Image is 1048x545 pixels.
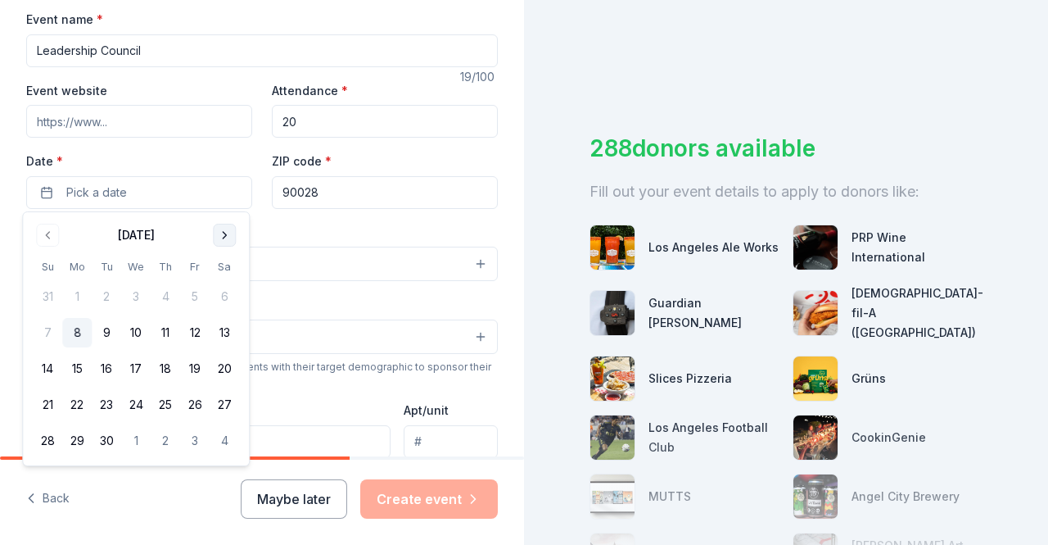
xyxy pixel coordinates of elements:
[180,426,210,456] button: 3
[590,225,635,270] img: photo for Los Angeles Ale Works
[180,318,210,347] button: 12
[180,390,210,420] button: 26
[404,425,498,458] input: #
[92,258,121,275] th: Tuesday
[26,153,252,170] label: Date
[26,320,498,354] button: Select
[590,291,635,335] img: photo for Guardian Angel Device
[151,354,180,384] button: 18
[210,318,239,347] button: 13
[589,131,982,166] div: 288 donors available
[33,258,62,275] th: Sunday
[272,153,332,170] label: ZIP code
[121,318,151,347] button: 10
[241,479,347,519] button: Maybe later
[793,357,838,401] img: photo for Grüns
[33,390,62,420] button: 21
[851,228,982,267] div: PRP Wine International
[180,258,210,275] th: Friday
[648,369,732,388] div: Slices Pizzeria
[33,426,62,456] button: 28
[26,361,498,387] div: We use this information to help brands find events with their target demographic to sponsor their...
[793,291,838,335] img: photo for Chick-fil-A (Los Angeles)
[121,426,151,456] button: 1
[26,11,103,28] label: Event name
[62,258,92,275] th: Monday
[210,426,239,456] button: 4
[851,369,886,388] div: Grüns
[648,238,779,257] div: Los Angeles Ale Works
[121,354,151,384] button: 17
[272,176,498,209] input: 12345 (U.S. only)
[62,354,92,384] button: 15
[793,225,838,270] img: photo for PRP Wine International
[151,426,180,456] button: 2
[648,293,779,333] div: Guardian [PERSON_NAME]
[92,426,121,456] button: 30
[92,354,121,384] button: 16
[404,402,449,419] label: Apt/unit
[26,247,498,281] button: Select
[26,482,70,516] button: Back
[118,225,155,245] div: [DATE]
[151,258,180,275] th: Thursday
[62,426,92,456] button: 29
[33,354,62,384] button: 14
[151,390,180,420] button: 25
[62,318,92,347] button: 8
[210,354,239,384] button: 20
[92,318,121,347] button: 9
[272,105,498,138] input: 20
[26,83,107,99] label: Event website
[26,34,498,67] input: Spring Fundraiser
[590,357,635,401] img: photo for Slices Pizzeria
[213,224,236,247] button: Go to next month
[121,258,151,275] th: Wednesday
[121,390,151,420] button: 24
[851,284,983,343] div: [DEMOGRAPHIC_DATA]-fil-A ([GEOGRAPHIC_DATA])
[92,390,121,420] button: 23
[589,179,982,205] div: Fill out your event details to apply to donors like:
[460,67,498,87] div: 19 /100
[180,354,210,384] button: 19
[66,183,127,202] span: Pick a date
[210,390,239,420] button: 27
[62,390,92,420] button: 22
[36,224,59,247] button: Go to previous month
[151,318,180,347] button: 11
[272,83,348,99] label: Attendance
[26,176,252,209] button: Pick a date
[210,258,239,275] th: Saturday
[26,105,252,138] input: https://www...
